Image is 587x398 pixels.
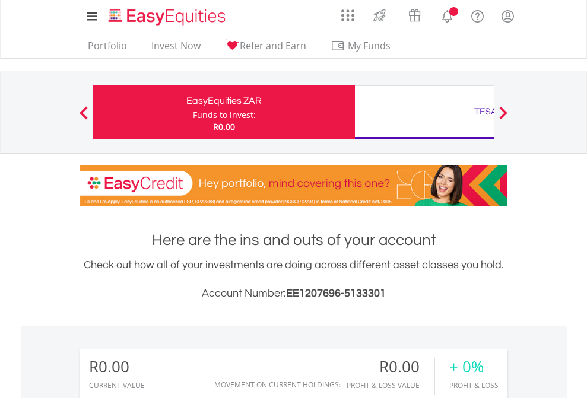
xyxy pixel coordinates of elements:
h3: Account Number: [80,285,507,302]
span: My Funds [331,38,408,53]
span: R0.00 [213,121,235,132]
img: grid-menu-icon.svg [341,9,354,22]
div: Profit & Loss Value [347,381,434,389]
img: EasyCredit Promotion Banner [80,165,507,206]
a: Invest Now [147,40,205,58]
button: Next [491,112,515,124]
div: R0.00 [89,358,145,375]
span: EE1207696-5133301 [286,288,386,299]
a: Notifications [432,3,462,27]
img: vouchers-v2.svg [405,6,424,25]
a: Vouchers [397,3,432,25]
img: EasyEquities_Logo.png [106,7,230,27]
div: Movement on Current Holdings: [214,381,341,389]
a: My Profile [493,3,523,29]
button: Previous [72,112,96,124]
div: CURRENT VALUE [89,381,145,389]
div: + 0% [449,358,499,375]
a: Refer and Earn [220,40,311,58]
a: AppsGrid [334,3,362,22]
div: Funds to invest: [193,109,256,121]
span: Refer and Earn [240,39,306,52]
img: thrive-v2.svg [370,6,389,25]
div: Profit & Loss [449,381,499,389]
a: FAQ's and Support [462,3,493,27]
div: R0.00 [347,358,434,375]
a: Home page [104,3,230,27]
h1: Here are the ins and outs of your account [80,230,507,251]
div: Check out how all of your investments are doing across different asset classes you hold. [80,257,507,302]
a: Portfolio [83,40,132,58]
div: EasyEquities ZAR [100,93,348,109]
